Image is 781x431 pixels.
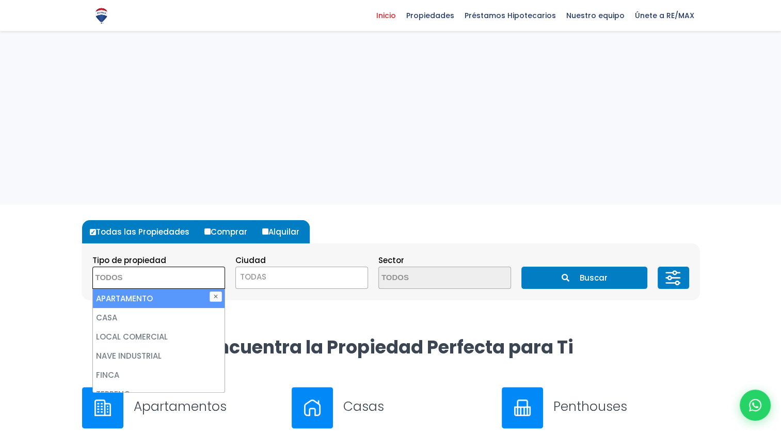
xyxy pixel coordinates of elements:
button: ✕ [210,291,222,302]
li: APARTAMENTO [93,289,225,308]
span: TODAS [240,271,266,282]
textarea: Search [379,267,479,289]
label: Todas las Propiedades [87,220,200,243]
span: TODAS [236,270,368,284]
span: Únete a RE/MAX [630,8,699,23]
span: Inicio [371,8,401,23]
a: Penthouses [502,387,699,428]
span: Tipo de propiedad [92,255,166,266]
li: TERRENO [93,384,225,404]
span: Nuestro equipo [561,8,630,23]
h3: Casas [343,397,489,415]
a: Apartamentos [82,387,280,428]
span: Préstamos Hipotecarios [459,8,561,23]
span: TODAS [235,267,368,289]
label: Comprar [202,220,258,243]
img: Logo de REMAX [92,7,110,25]
input: Todas las Propiedades [90,229,96,235]
li: CASA [93,308,225,327]
input: Comprar [204,228,211,235]
li: LOCAL COMERCIAL [93,327,225,346]
a: Casas [292,387,489,428]
h3: Penthouses [553,397,699,415]
button: Buscar [521,267,647,289]
strong: Encuentra la Propiedad Perfecta para Ti [208,334,573,360]
input: Alquilar [262,228,268,235]
textarea: Search [93,267,193,289]
span: Sector [378,255,404,266]
span: Propiedades [401,8,459,23]
label: Alquilar [260,220,310,243]
span: Ciudad [235,255,266,266]
li: FINCA [93,365,225,384]
h3: Apartamentos [134,397,280,415]
li: NAVE INDUSTRIAL [93,346,225,365]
